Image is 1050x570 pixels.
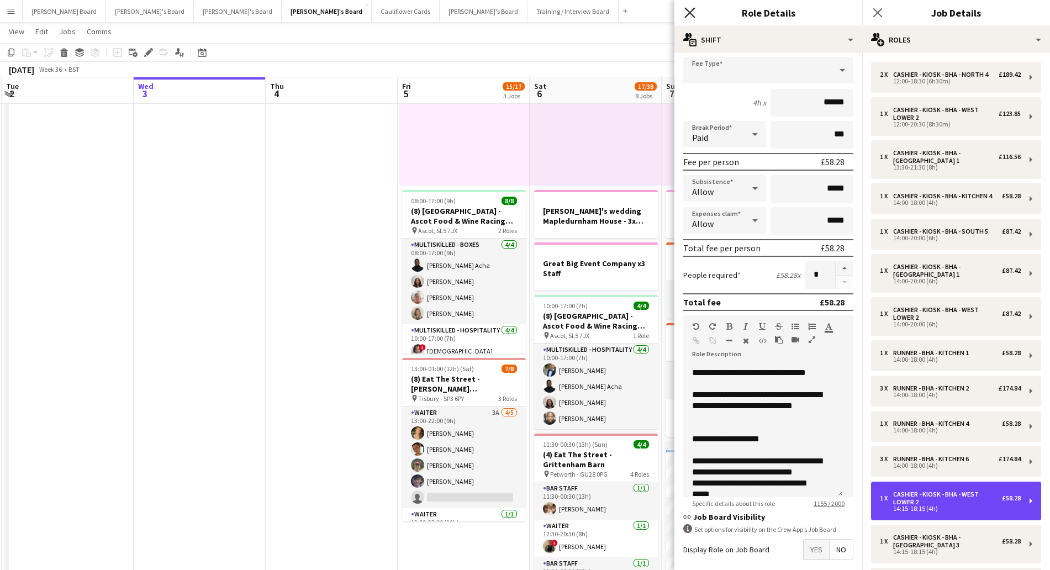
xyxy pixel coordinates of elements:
div: Cashier - Kiosk - BHA - [GEOGRAPHIC_DATA] 1 [893,149,999,165]
button: Bold [725,322,733,331]
h3: (8) [GEOGRAPHIC_DATA] - Ascot Food & Wine Racing Weekend🏇🏼 [402,206,526,226]
div: Draft [666,441,790,450]
span: Comms [87,27,112,36]
span: Petworth - GU28 0PG [550,470,608,478]
div: 14:00-18:00 (4h) [880,357,1021,362]
app-card-role: Waiter3A4/513:00-22:00 (9h)[PERSON_NAME][PERSON_NAME][PERSON_NAME][PERSON_NAME] [402,407,526,508]
div: 08:00-17:00 (9h)8/8(8) [GEOGRAPHIC_DATA] - Ascot Food & Wine Racing Weekend🏇🏼 Ascot, SL5 7JX2 Rol... [402,190,526,353]
h3: The Amex - [GEOGRAPHIC_DATA] [666,466,790,486]
span: Specific details about this role [683,499,784,508]
span: 3 Roles [498,394,517,403]
span: View [9,27,24,36]
div: £174.84 [999,455,1021,463]
div: Cashier - Kiosk - BHA - West Lower 2 [893,106,999,122]
div: 1 x [880,420,893,427]
div: £87.42 [1002,228,1021,235]
div: Cashier - Kiosk - BHA - West Lower 2 [893,306,1002,321]
button: [PERSON_NAME]'s Board [282,1,372,22]
div: £58.28 [1002,537,1021,545]
h3: Great Big Event Company x3 Staff [666,206,790,226]
tcxspan: Call 1155 / 2000 via 3CX [814,499,845,508]
span: 13:00-01:00 (12h) (Sat) [411,365,474,373]
div: 4h x [753,98,766,108]
div: 14:00-18:00 (4h) [880,200,1021,205]
div: Total fee [683,297,721,308]
div: 1 x [880,228,893,235]
span: Tisbury - SP3 6PY [418,394,464,403]
div: 1 x [880,192,893,200]
span: 3 [136,87,154,100]
div: £58.28 [1002,349,1021,357]
span: Tue [6,81,19,91]
div: £58.28 [1002,494,1021,502]
div: 14:00-18:00 (4h) [880,392,1021,398]
h3: (8) Eat The Street - [PERSON_NAME][GEOGRAPHIC_DATA] [402,374,526,394]
app-job-card: [PERSON_NAME]'s wedding Mapledurnham House - 3x staff [534,190,658,238]
span: Ascot, SL5 7JX [418,226,457,235]
div: 14:00-20:00 (6h) [880,321,1021,327]
span: Jobs [59,27,76,36]
span: ! [551,540,558,546]
div: 13:30-21:30 (8h) [880,165,1021,170]
div: Set options for visibility on the Crew App’s Job Board [683,524,853,535]
div: 12:00-18:30 (6h30m) [880,78,1021,84]
button: Clear Formatting [742,336,750,345]
span: Edit [35,27,48,36]
div: Cashier - Kiosk - BHA - North 4 [893,71,993,78]
div: 1 x [880,153,893,161]
div: 14:00-18:00 (4h) [880,427,1021,433]
app-job-card: Great Big Event Company x3 Staff [534,242,658,291]
button: Underline [758,322,766,331]
span: Week 36 [36,65,64,73]
button: Undo [692,322,700,331]
span: 10:00-17:00 (7h) [543,302,588,310]
span: Sat [534,81,546,91]
span: Ascot, SL5 7JX [550,331,589,340]
div: Total fee per person [683,242,761,254]
app-card-role: Runner - Caddies - PGA1/109:00-15:00 (6h)[PERSON_NAME] [666,399,790,437]
div: 2 x [880,71,893,78]
button: Unordered List [792,322,799,331]
span: 7 [664,87,679,100]
div: 1 x [880,267,893,275]
div: Fee per person [683,156,739,167]
span: Allow [692,186,714,197]
div: £58.28 [820,297,845,308]
span: 8/8 [502,197,517,205]
h3: (4) Eat The Street - Grittenham Barn [534,450,658,469]
span: 4/4 [634,440,649,448]
div: Runner - BHA - Kitchen 4 [893,420,973,427]
span: Allow [692,218,714,229]
span: Wed [138,81,154,91]
button: Italic [742,322,750,331]
button: [PERSON_NAME]'s Board [106,1,194,22]
span: ! [419,344,426,351]
span: 11:30-00:30 (13h) (Sun) [543,440,608,448]
span: 7/8 [502,365,517,373]
app-job-card: 10:00-17:00 (7h)4/4(8) [GEOGRAPHIC_DATA] - Ascot Food & Wine Racing Weekend🏇🏼 Ascot, SL5 7JX1 Rol... [534,295,658,429]
button: [PERSON_NAME] Board [23,1,106,22]
div: £87.42 [1002,267,1021,275]
div: 1 x [880,494,893,502]
span: 4 [268,87,284,100]
button: Cauliflower Cards [372,1,440,22]
h3: PGA Golf - Shortlist [666,258,790,268]
a: Comms [82,24,116,39]
button: Training / Interview Board [527,1,619,22]
app-job-card: 08:00-17:00 (9h)1/1PGA Golf - Shortlist [US_STATE] Water, GU25 4LS1 RoleBar Captain - Main Bar- P... [666,242,790,319]
button: [PERSON_NAME]'s Board [440,1,527,22]
h3: Great Big Event Company x3 Staff [534,258,658,278]
span: 17/38 [635,82,657,91]
div: [DATE] [9,64,34,75]
app-card-role: BAR STAFF1/111:30-00:30 (13h)[PERSON_NAME] [534,482,658,520]
span: 15/17 [503,82,525,91]
div: 1 x [880,537,893,545]
div: 09:00-15:00 (6h)2/2PGA Golf - Shortlist [US_STATE] Water, GU25 4LS2 RolesFood Service - Caddies -... [666,323,790,437]
span: Thu [270,81,284,91]
div: Runner - BHA - Kitchen 1 [893,349,973,357]
button: Strikethrough [775,322,783,331]
app-card-role: Runner - BHA - Kitchen 10/111:45-16:15 (4h30m) [666,499,790,536]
